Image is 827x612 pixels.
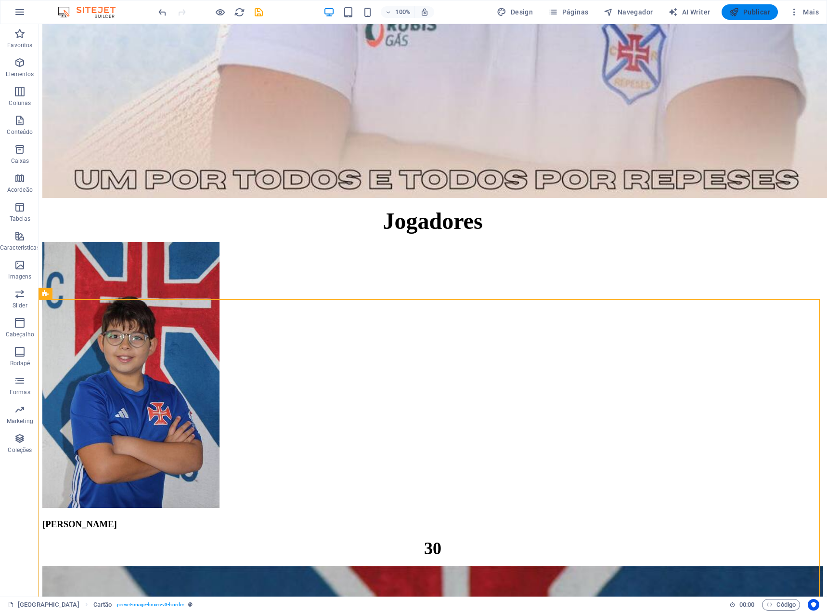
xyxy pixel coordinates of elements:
p: Conteúdo [7,128,33,136]
i: Este elemento é uma predefinição personalizável [188,602,193,607]
span: 00 00 [739,599,754,611]
button: Código [762,599,800,611]
button: Design [493,4,537,20]
span: Design [497,7,533,17]
span: Mais [789,7,819,17]
p: Elementos [6,70,34,78]
p: Colunas [9,99,31,107]
button: Usercentrics [808,599,819,611]
p: Acordeão [7,186,33,194]
h6: Tempo de sessão [729,599,755,611]
p: Cabeçalho [6,331,34,338]
p: Rodapé [10,359,30,367]
span: Navegador [604,7,653,17]
button: undo [156,6,168,18]
div: Design (Ctrl+Alt+Y) [493,4,537,20]
button: save [253,6,264,18]
p: Imagens [8,273,31,280]
button: Publicar [722,4,778,20]
span: Clique para selecionar. Clique duas vezes para editar [93,599,112,611]
p: Formas [10,388,30,396]
i: Recarregar página [234,7,245,18]
h6: 100% [395,6,411,18]
p: Coleções [8,446,32,454]
button: Mais [786,4,823,20]
button: Navegador [600,4,657,20]
span: . preset-image-boxes-v3-border [116,599,184,611]
button: Páginas [544,4,592,20]
nav: breadcrumb [93,599,193,611]
a: Clique para cancelar a seleção. Clique duas vezes para abrir as Páginas [8,599,79,611]
p: Slider [13,302,27,309]
button: AI Writer [664,4,714,20]
p: Caixas [11,157,29,165]
i: Desfazer: Alterar imagem (Ctrl+Z) [157,7,168,18]
span: AI Writer [668,7,710,17]
span: Publicar [729,7,770,17]
button: reload [233,6,245,18]
img: Editor Logo [55,6,128,18]
i: Ao redimensionar, ajusta automaticamente o nível de zoom para caber no dispositivo escolhido. [420,8,429,16]
i: Salvar (Ctrl+S) [253,7,264,18]
p: Favoritos [7,41,32,49]
p: Tabelas [10,215,30,223]
span: : [746,601,748,608]
span: Páginas [548,7,588,17]
span: Código [766,599,796,611]
button: 100% [381,6,415,18]
p: Marketing [7,417,33,425]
